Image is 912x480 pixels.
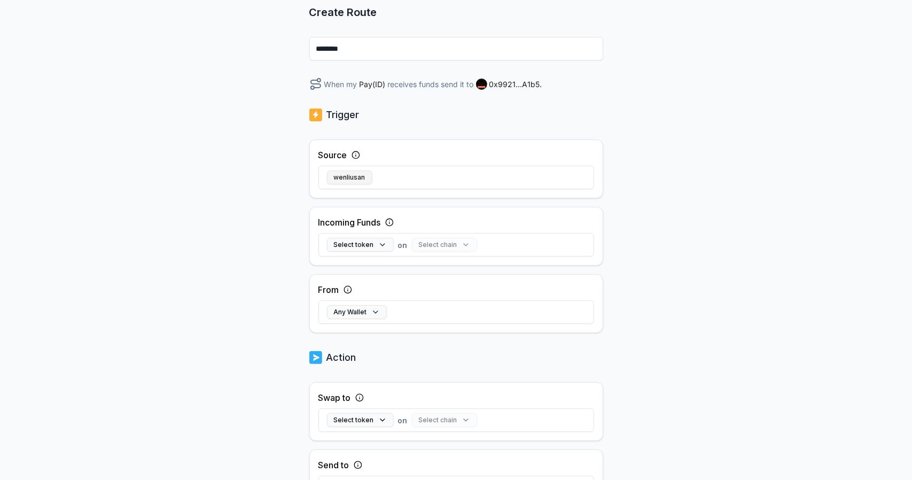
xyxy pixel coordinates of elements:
label: Send to [318,459,349,471]
button: Any Wallet [327,305,387,319]
span: on [398,415,408,426]
p: Trigger [326,107,360,122]
div: When my receives funds send it to [309,78,603,90]
span: 0x9921...A1b5 . [489,79,542,90]
img: logo [309,350,322,365]
span: on [398,239,408,251]
img: logo [309,107,322,122]
button: wenliusan [327,171,372,184]
label: Swap to [318,391,351,404]
label: Source [318,149,347,161]
p: Create Route [309,5,603,20]
button: Select token [327,413,394,427]
label: From [318,283,339,296]
label: Incoming Funds [318,216,381,229]
span: Pay(ID) [360,79,386,90]
p: Action [326,350,356,365]
button: Select token [327,238,394,252]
